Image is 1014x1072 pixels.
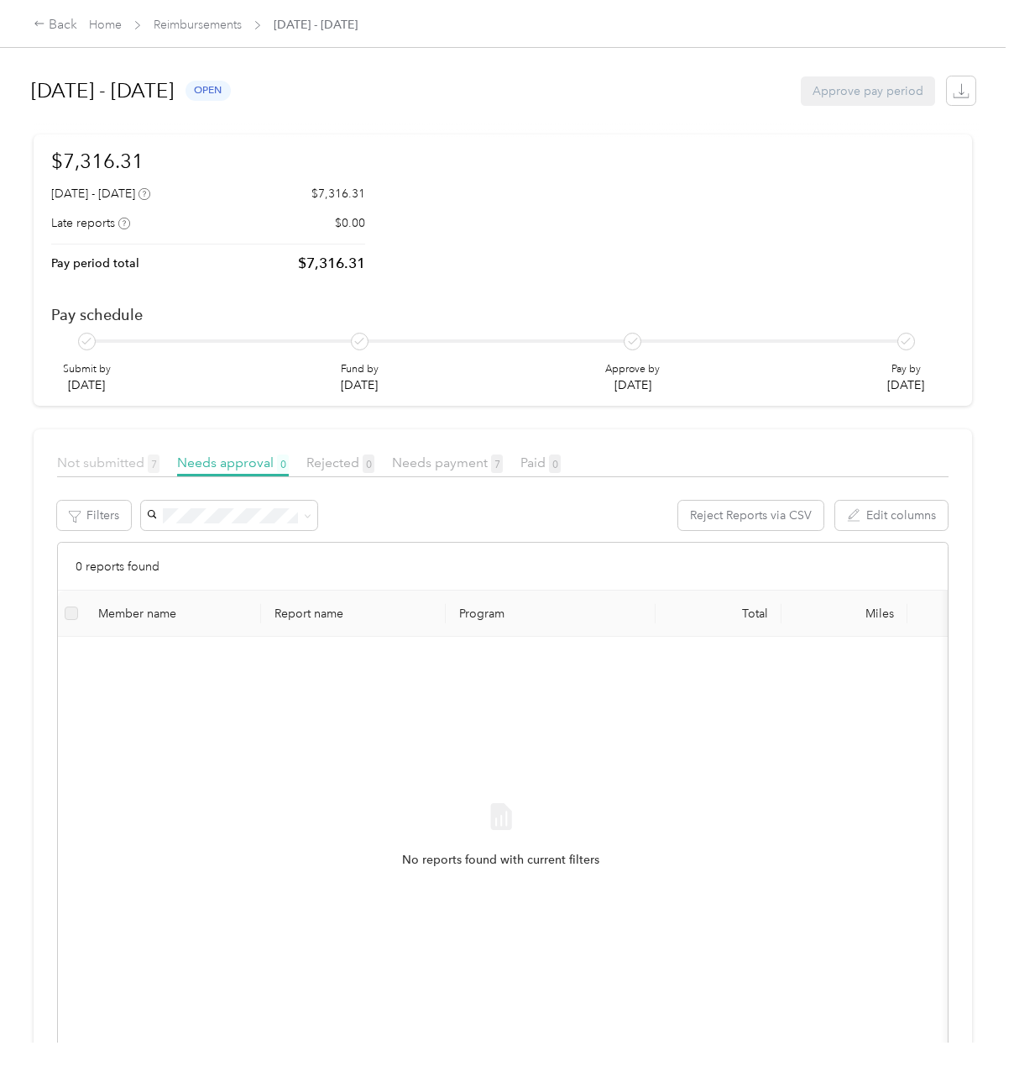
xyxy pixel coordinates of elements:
[491,455,503,473] span: 7
[98,607,248,621] div: Member name
[85,591,261,637] th: Member name
[148,455,159,473] span: 7
[57,501,131,530] button: Filters
[549,455,561,473] span: 0
[298,253,365,274] p: $7,316.31
[341,376,379,394] p: [DATE]
[520,455,561,470] span: Paid
[63,376,111,394] p: [DATE]
[392,455,503,470] span: Needs payment
[341,362,379,377] p: Fund by
[446,591,656,637] th: Program
[261,591,446,637] th: Report name
[154,18,242,32] a: Reimbursements
[51,306,954,323] h2: Pay schedule
[274,16,358,34] span: [DATE] - [DATE]
[402,851,599,870] span: No reports found with current filters
[34,15,77,35] div: Back
[277,455,289,473] span: 0
[63,362,111,377] p: Submit by
[795,607,894,621] div: Miles
[887,362,924,377] p: Pay by
[363,455,374,473] span: 0
[51,214,130,232] div: Late reports
[335,214,365,232] p: $0.00
[51,185,150,202] div: [DATE] - [DATE]
[835,501,948,530] button: Edit columns
[51,255,139,272] p: Pay period total
[57,455,159,470] span: Not submitted
[51,146,365,176] h1: $7,316.31
[306,455,374,470] span: Rejected
[669,607,768,621] div: Total
[311,185,365,202] p: $7,316.31
[920,978,1014,1072] iframe: Everlance-gr Chat Button Frame
[678,501,823,530] button: Reject Reports via CSV
[31,71,174,111] h1: [DATE] - [DATE]
[177,455,289,470] span: Needs approval
[887,376,924,394] p: [DATE]
[186,81,231,100] span: open
[605,362,660,377] p: Approve by
[58,543,948,591] div: 0 reports found
[89,18,122,32] a: Home
[605,376,660,394] p: [DATE]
